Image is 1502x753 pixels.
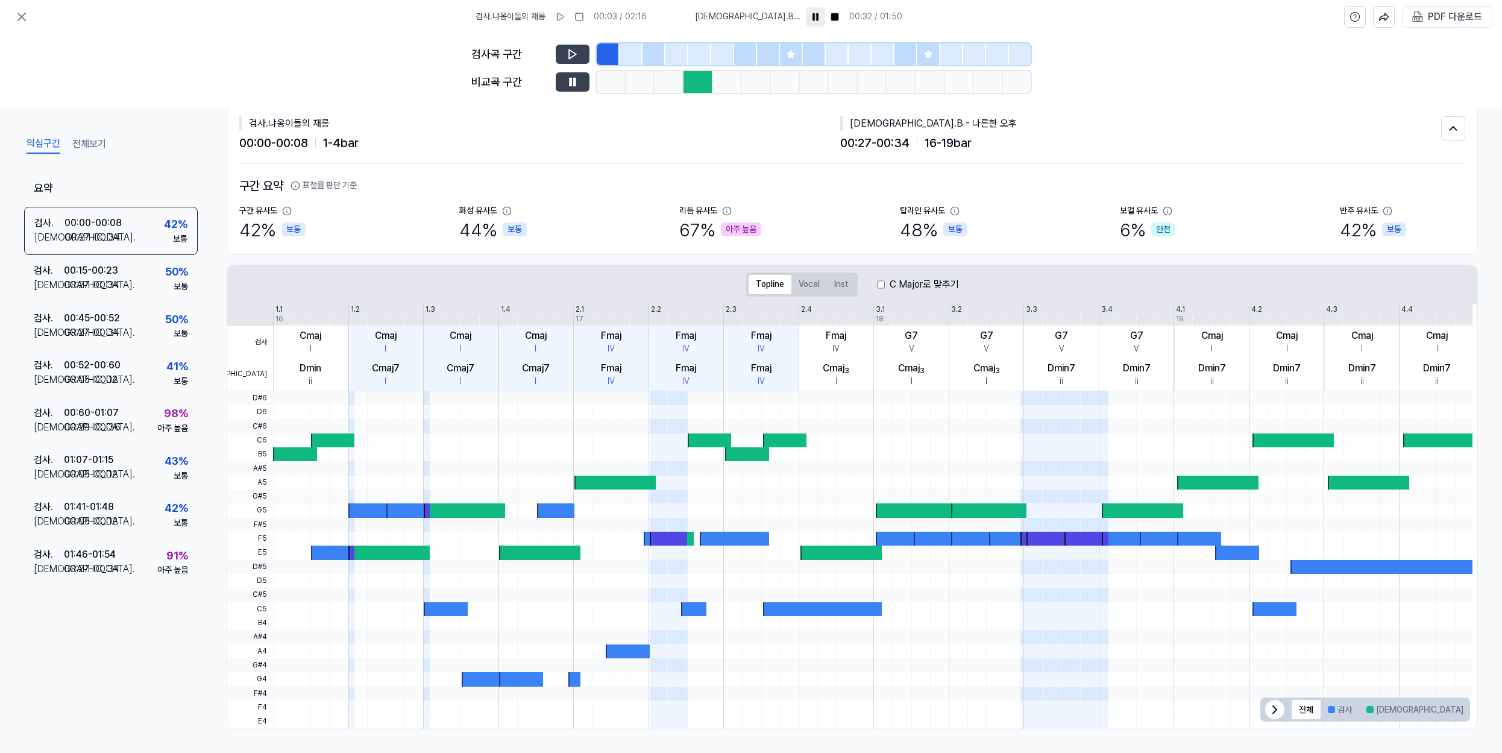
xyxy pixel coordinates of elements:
[459,217,527,242] div: 44 %
[1276,329,1298,343] div: Cmaj
[832,343,840,355] div: IV
[898,361,925,376] div: Cmaj
[726,304,737,315] div: 2.3
[157,564,188,576] div: 아주 높음
[973,361,1000,376] div: Cmaj
[501,304,511,315] div: 1.4
[227,447,273,461] span: B5
[64,453,113,467] div: 01:07 - 01:15
[460,343,462,355] div: I
[522,361,550,376] div: Cmaj7
[34,420,64,434] div: [DEMOGRAPHIC_DATA] .
[227,714,273,728] span: E4
[1176,314,1184,324] div: 19
[227,630,273,644] span: A#4
[920,367,925,375] sub: 3
[823,361,849,376] div: Cmaj
[1120,217,1175,242] div: 6 %
[64,561,120,576] div: 00:27 - 00:34
[239,176,1465,195] h2: 구간 요약
[64,310,120,325] div: 00:45 - 00:52
[165,452,188,470] div: 43 %
[911,376,913,388] div: I
[291,180,357,192] button: 표절률 판단 기준
[1350,11,1360,23] svg: help
[1410,7,1485,27] button: PDF 다운로드
[1344,6,1366,28] button: help
[844,367,849,375] sub: 3
[165,263,188,281] div: 50 %
[758,343,765,355] div: IV
[64,325,120,339] div: 00:27 - 00:34
[909,343,914,355] div: V
[1423,361,1451,376] div: Dmin7
[651,304,661,315] div: 2.2
[34,263,64,278] div: 검사 .
[525,329,547,343] div: Cmaj
[1412,11,1423,22] img: PDF Download
[905,329,918,343] div: G7
[239,217,306,242] div: 42 %
[471,74,548,91] div: 비교곡 구간
[227,602,273,616] span: C5
[679,217,761,242] div: 67 %
[890,277,959,292] label: C Major로 맞추기
[876,304,885,315] div: 3.1
[1055,329,1068,343] div: G7
[601,361,621,376] div: Fmaj
[1382,222,1406,237] div: 보통
[239,133,308,153] span: 00:00 - 00:08
[227,658,273,672] span: G#4
[64,547,116,561] div: 01:46 - 01:54
[34,500,64,514] div: 검사 .
[576,304,584,315] div: 2.1
[476,11,545,23] span: 검사 . 냐옹이들의 재롱
[900,217,967,242] div: 48 %
[64,358,121,373] div: 00:52 - 00:60
[608,343,615,355] div: IV
[695,11,801,23] span: [DEMOGRAPHIC_DATA] . B - 나른한 오후
[594,11,647,23] div: 00:03 / 02:16
[385,343,386,355] div: I
[1120,205,1158,217] div: 보컬 유사도
[925,133,972,153] span: 16 - 19 bar
[64,514,118,529] div: 00:05 - 00:12
[34,325,64,339] div: [DEMOGRAPHIC_DATA] .
[679,205,717,217] div: 리듬 유사도
[34,467,64,482] div: [DEMOGRAPHIC_DATA] .
[1273,361,1301,376] div: Dmin7
[34,561,64,576] div: [DEMOGRAPHIC_DATA] .
[310,343,312,355] div: I
[34,514,64,529] div: [DEMOGRAPHIC_DATA] .
[503,222,527,237] div: 보통
[174,517,188,529] div: 보통
[275,304,283,315] div: 1.1
[227,419,273,433] span: C#6
[984,343,989,355] div: V
[1210,376,1214,388] div: ii
[447,361,474,376] div: Cmaj7
[164,405,188,423] div: 98 %
[300,329,321,343] div: Cmaj
[164,215,187,233] div: 42 %
[227,616,273,630] span: B4
[749,275,791,294] button: Topline
[1198,361,1226,376] div: Dmin7
[227,574,273,588] span: D5
[471,46,548,63] div: 검사곡 구간
[227,701,273,714] span: F4
[165,310,188,328] div: 50 %
[166,358,188,376] div: 41 %
[1060,376,1063,388] div: ii
[943,222,967,237] div: 보통
[174,470,188,482] div: 보통
[1285,376,1289,388] div: ii
[751,361,771,376] div: Fmaj
[64,467,118,482] div: 00:05 - 00:12
[227,326,273,359] span: 검사
[1101,304,1113,315] div: 3.4
[227,503,273,517] span: G5
[227,560,273,574] span: D#5
[227,358,273,391] span: [DEMOGRAPHIC_DATA]
[385,376,386,388] div: I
